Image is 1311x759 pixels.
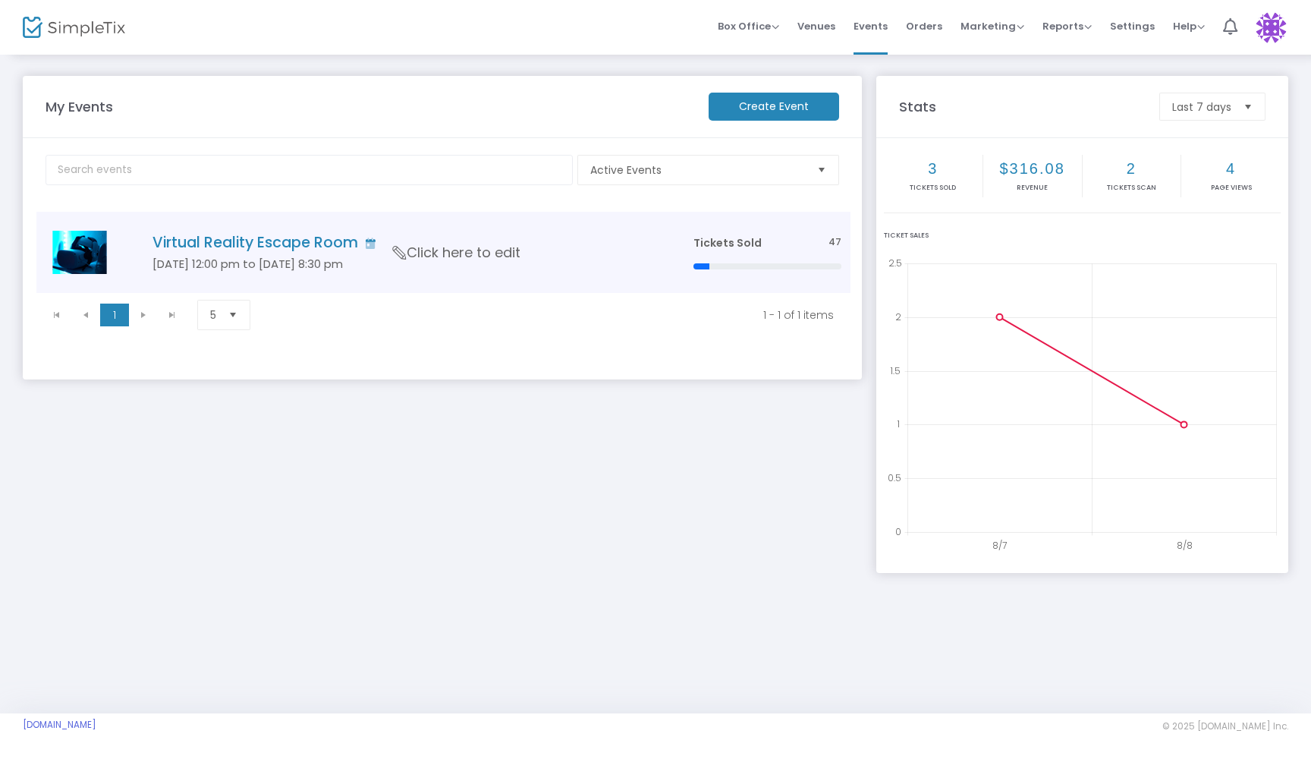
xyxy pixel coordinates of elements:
[590,162,804,178] span: Active Events
[1173,19,1205,33] span: Help
[36,212,850,293] div: Data table
[693,235,762,250] span: Tickets Sold
[1183,183,1279,194] p: Page Views
[890,364,901,376] text: 1.5
[46,231,114,274] img: 638862920559499578Screenshot2025-04-30at1.01.33PM.png
[811,156,832,184] button: Select
[709,93,839,121] m-button: Create Event
[797,7,835,46] span: Venues
[885,159,981,178] h2: 3
[278,307,834,323] kendo-pager-info: 1 - 1 of 1 items
[1172,99,1231,115] span: Last 7 days
[992,539,1007,552] text: 8/7
[985,183,1080,194] p: Revenue
[888,471,901,484] text: 0.5
[222,301,244,329] button: Select
[891,96,1152,117] m-panel-title: Stats
[38,96,701,117] m-panel-title: My Events
[152,257,648,271] h5: [DATE] 12:00 pm to [DATE] 8:30 pm
[885,183,981,194] p: Tickets sold
[1177,539,1193,552] text: 8/8
[1162,720,1288,732] span: © 2025 [DOMAIN_NAME] Inc.
[895,310,901,323] text: 2
[152,234,648,251] h4: Virtual Reality Escape Room
[23,719,96,731] a: [DOMAIN_NAME]
[1084,183,1180,194] p: Tickets Scan
[46,155,573,185] input: Search events
[895,525,901,538] text: 0
[960,19,1024,33] span: Marketing
[828,235,841,250] span: 47
[854,7,888,46] span: Events
[210,307,216,323] span: 5
[1084,159,1180,178] h2: 2
[393,243,520,263] span: Click here to edit
[985,159,1080,178] h2: $316.08
[888,257,902,269] text: 2.5
[906,7,942,46] span: Orders
[1110,7,1155,46] span: Settings
[884,231,1281,241] div: Ticket Sales
[718,19,779,33] span: Box Office
[1237,93,1259,120] button: Select
[100,304,129,326] span: Page 1
[1183,159,1279,178] h2: 4
[1042,19,1092,33] span: Reports
[897,417,900,430] text: 1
